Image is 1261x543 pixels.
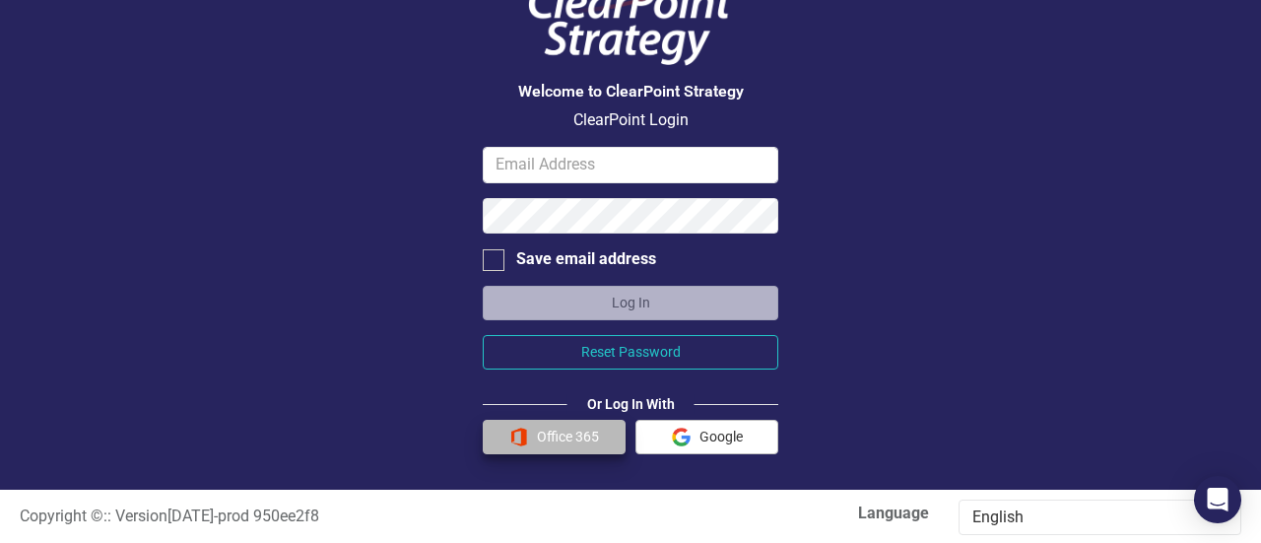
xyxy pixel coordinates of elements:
input: Email Address [483,147,778,183]
button: Log In [483,286,778,320]
label: Language [645,503,929,525]
img: Google [672,428,691,446]
div: English [972,507,1207,529]
span: Copyright © [20,507,103,525]
div: Save email address [516,248,656,271]
button: Reset Password [483,335,778,370]
button: Google [635,420,778,454]
img: Office 365 [509,428,528,446]
div: Or Log In With [567,394,695,414]
button: Office 365 [483,420,626,454]
h3: Welcome to ClearPoint Strategy [483,83,778,101]
p: ClearPoint Login [483,109,778,132]
div: Open Intercom Messenger [1194,476,1241,523]
div: :: Version [DATE] - prod 950ee2f8 [5,506,630,528]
